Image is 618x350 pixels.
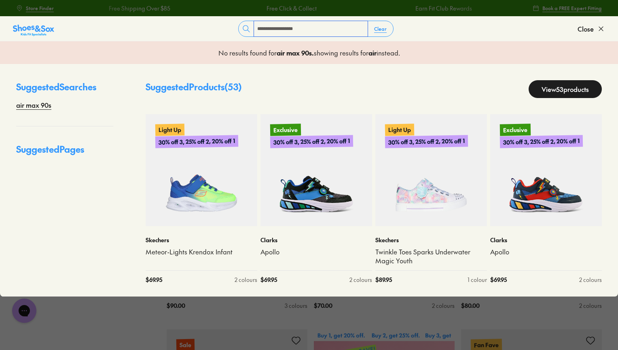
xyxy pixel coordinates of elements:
[285,301,307,310] div: 3 colours
[235,275,257,284] div: 2 colours
[224,81,242,93] span: ( 53 )
[368,21,393,36] button: Clear
[578,20,605,38] button: Close
[432,301,455,310] div: 2 colours
[375,236,487,244] p: Skechers
[167,301,185,310] span: $ 90.00
[260,275,277,284] span: $ 69.95
[146,80,242,98] p: Suggested Products
[260,248,372,256] a: Apollo
[277,48,314,57] b: air max 90s .
[375,248,487,265] a: Twinkle Toes Sparks Underwater Magic Youth
[260,236,372,244] p: Clarks
[578,24,594,34] span: Close
[468,275,487,284] div: 1 colour
[218,48,400,58] p: No results found for showing results for instead.
[155,135,238,149] p: 30% off 3, 25% off 2, 20% off 1
[490,248,602,256] a: Apollo
[579,275,602,284] div: 2 colours
[146,248,257,256] a: Meteor-Lights Krendox Infant
[229,4,279,13] a: Free Click & Collect
[542,4,602,12] span: Book a FREE Expert Fitting
[146,236,257,244] p: Skechers
[461,301,480,310] span: $ 80.00
[270,124,301,136] p: Exclusive
[490,275,507,284] span: $ 69.95
[490,114,602,226] a: Exclusive30% off 3, 25% off 2, 20% off 1
[349,275,372,284] div: 2 colours
[8,296,40,326] iframe: Gorgias live chat messenger
[500,124,531,136] p: Exclusive
[314,301,332,310] span: $ 70.00
[72,4,133,13] a: Free Shipping Over $85
[16,80,113,100] p: Suggested Searches
[378,4,435,13] a: Earn Fit Club Rewards
[270,135,353,149] p: 30% off 3, 25% off 2, 20% off 1
[16,100,51,110] a: air max 90s
[375,275,392,284] span: $ 89.95
[155,124,184,136] p: Light Up
[16,1,54,15] a: Store Finder
[13,24,54,37] img: SNS_Logo_Responsive.svg
[146,275,162,284] span: $ 69.95
[16,143,113,162] p: Suggested Pages
[385,135,468,149] p: 30% off 3, 25% off 2, 20% off 1
[375,114,487,226] a: Light Up30% off 3, 25% off 2, 20% off 1
[26,4,54,12] span: Store Finder
[490,236,602,244] p: Clarks
[146,114,257,226] a: Light Up30% off 3, 25% off 2, 20% off 1
[533,1,602,15] a: Book a FREE Expert Fitting
[260,114,372,226] a: Exclusive30% off 3, 25% off 2, 20% off 1
[13,22,54,35] a: Shoes &amp; Sox
[368,48,377,57] b: air
[529,80,602,98] a: View53products
[579,301,602,310] div: 2 colours
[385,124,414,136] p: Light Up
[500,135,583,149] p: 30% off 3, 25% off 2, 20% off 1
